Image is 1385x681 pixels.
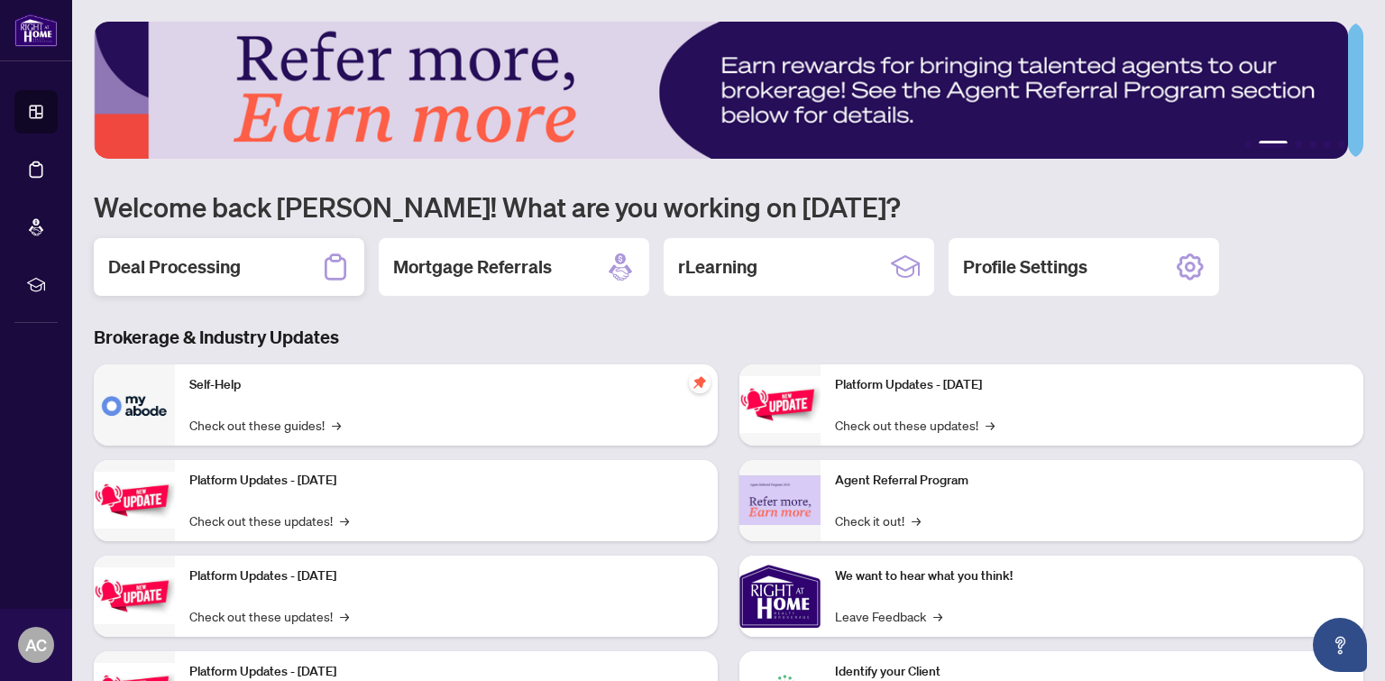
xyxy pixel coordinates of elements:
h2: Profile Settings [963,254,1087,280]
span: → [933,606,942,626]
p: We want to hear what you think! [835,566,1349,586]
p: Self-Help [189,375,703,395]
h1: Welcome back [PERSON_NAME]! What are you working on [DATE]? [94,189,1363,224]
h2: Deal Processing [108,254,241,280]
span: pushpin [689,372,711,393]
img: Platform Updates - July 21, 2025 [94,567,175,624]
button: 3 [1295,141,1302,148]
a: Check out these updates!→ [189,606,349,626]
span: → [340,606,349,626]
a: Check out these updates!→ [835,415,995,435]
a: Check out these guides!→ [189,415,341,435]
p: Platform Updates - [DATE] [189,566,703,586]
img: Self-Help [94,364,175,446]
button: 5 [1324,141,1331,148]
span: → [332,415,341,435]
h2: Mortgage Referrals [393,254,552,280]
span: AC [25,632,47,658]
span: → [986,415,995,435]
p: Platform Updates - [DATE] [835,375,1349,395]
button: Open asap [1313,618,1367,672]
img: logo [14,14,58,47]
img: Platform Updates - September 16, 2025 [94,472,175,529]
img: Slide 1 [94,22,1348,159]
a: Check out these updates!→ [189,511,349,530]
button: 6 [1338,141,1345,148]
button: 4 [1309,141,1316,148]
img: Platform Updates - June 23, 2025 [739,376,821,433]
button: 2 [1259,141,1288,148]
img: Agent Referral Program [739,475,821,525]
span: → [340,511,349,530]
button: 1 [1244,141,1252,148]
a: Leave Feedback→ [835,606,942,626]
img: We want to hear what you think! [739,556,821,637]
p: Platform Updates - [DATE] [189,471,703,491]
p: Agent Referral Program [835,471,1349,491]
h2: rLearning [678,254,757,280]
a: Check it out!→ [835,511,921,530]
h3: Brokerage & Industry Updates [94,325,1363,350]
span: → [912,511,921,530]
